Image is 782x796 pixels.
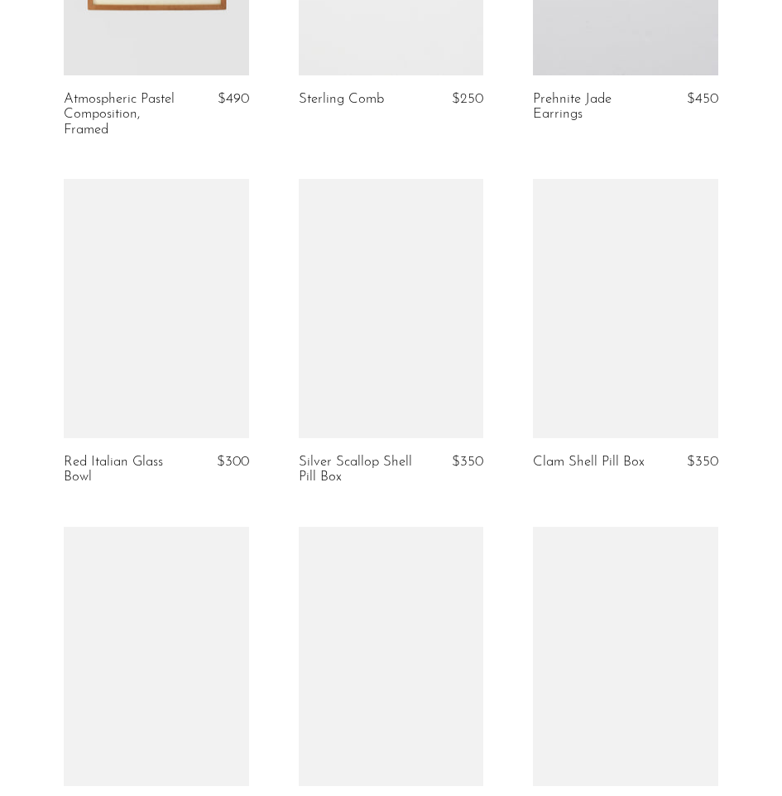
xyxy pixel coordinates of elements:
a: Prehnite Jade Earrings [533,92,652,123]
span: $490 [218,92,249,106]
span: $250 [452,92,483,106]
span: $300 [217,455,249,469]
a: Red Italian Glass Bowl [64,455,183,485]
span: $350 [452,455,483,469]
a: Atmospheric Pastel Composition, Framed [64,92,183,137]
span: $350 [687,455,718,469]
a: Clam Shell Pill Box [533,455,645,470]
a: Silver Scallop Shell Pill Box [299,455,418,485]
a: Sterling Comb [299,92,384,107]
span: $450 [687,92,718,106]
